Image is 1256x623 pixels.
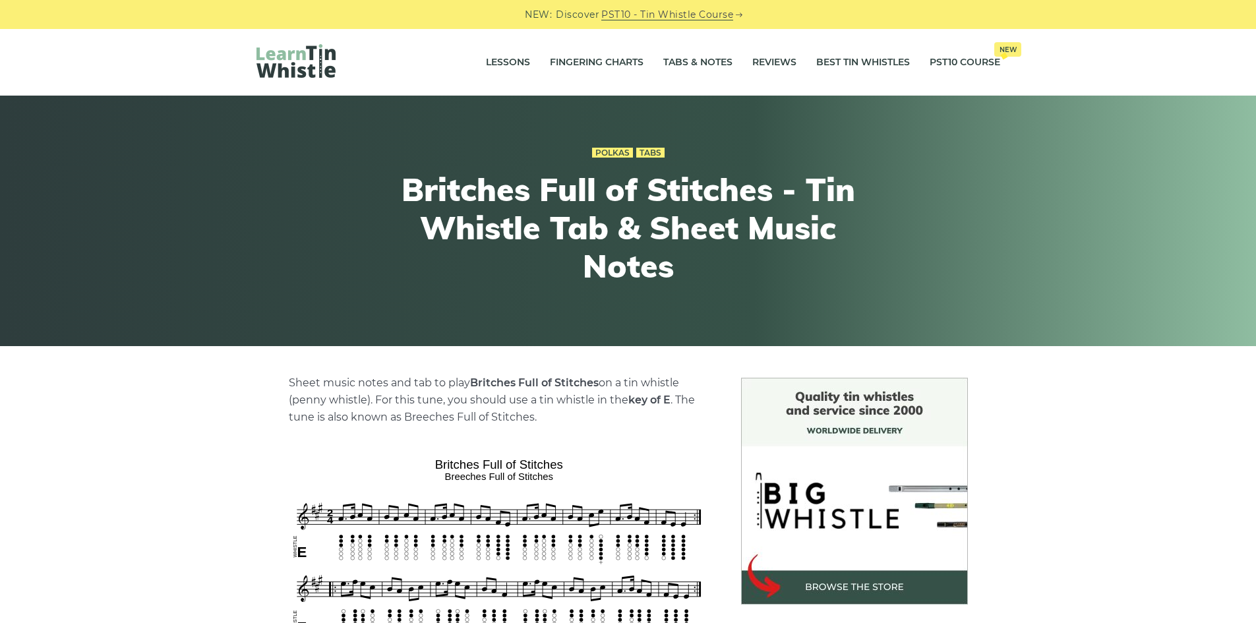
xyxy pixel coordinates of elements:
[256,44,336,78] img: LearnTinWhistle.com
[816,46,910,79] a: Best Tin Whistles
[628,394,671,406] strong: key of E
[386,171,871,285] h1: Britches Full of Stitches - Tin Whistle Tab & Sheet Music Notes
[663,46,733,79] a: Tabs & Notes
[550,46,643,79] a: Fingering Charts
[636,148,665,158] a: Tabs
[752,46,796,79] a: Reviews
[486,46,530,79] a: Lessons
[470,376,599,389] strong: Britches Full of Stitches
[930,46,1000,79] a: PST10 CourseNew
[994,42,1021,57] span: New
[592,148,633,158] a: Polkas
[289,374,709,426] p: Sheet music notes and tab to play on a tin whistle (penny whistle). For this tune, you should use...
[741,378,968,605] img: BigWhistle Tin Whistle Store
